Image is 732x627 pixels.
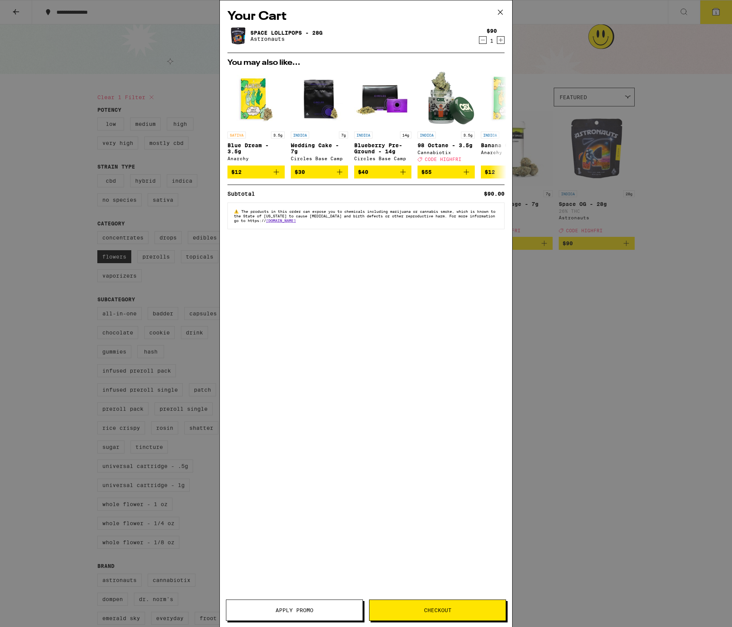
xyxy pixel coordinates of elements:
[339,132,348,138] p: 7g
[400,132,411,138] p: 14g
[481,71,538,166] a: Open page for Banana OG - 3.5g from Anarchy
[295,169,305,175] span: $30
[485,169,495,175] span: $12
[291,71,348,166] a: Open page for Wedding Cake - 7g from Circles Base Camp
[234,209,495,223] span: The products in this order can expose you to chemicals including marijuana or cannabis smoke, whi...
[369,600,506,621] button: Checkout
[425,157,461,162] span: CODE HIGHFRI
[479,36,487,44] button: Decrement
[424,608,451,613] span: Checkout
[266,218,296,223] a: [DOMAIN_NAME]
[5,5,55,11] span: Hi. Need any help?
[227,166,285,178] button: Add to bag
[358,169,368,175] span: $40
[354,71,411,166] a: Open page for Blueberry Pre-Ground - 14g from Circles Base Camp
[481,142,538,148] p: Banana OG - 3.5g
[354,166,411,178] button: Add to bag
[250,30,322,36] a: Space Lollipops - 28g
[481,166,538,178] button: Add to bag
[354,71,411,128] img: Circles Base Camp - Blueberry Pre-Ground - 14g
[276,608,313,613] span: Apply Promo
[461,132,475,138] p: 3.5g
[227,71,285,128] img: Anarchy - Blue Dream - 3.5g
[418,132,436,138] p: INDICA
[354,132,372,138] p: INDICA
[291,156,348,161] div: Circles Base Camp
[418,71,475,128] img: Cannabiotix - 98 Octane - 3.5g
[487,38,497,44] div: 1
[487,28,497,34] div: $90
[227,59,505,67] h2: You may also like...
[271,132,285,138] p: 3.5g
[291,71,348,128] img: Circles Base Camp - Wedding Cake - 7g
[250,36,322,42] p: Astronauts
[481,71,538,128] img: Anarchy - Banana OG - 3.5g
[291,132,309,138] p: INDICA
[481,132,499,138] p: INDICA
[418,150,475,155] div: Cannabiotix
[234,209,241,214] span: ⚠️
[418,142,475,148] p: 98 Octane - 3.5g
[227,156,285,161] div: Anarchy
[227,71,285,166] a: Open page for Blue Dream - 3.5g from Anarchy
[227,142,285,154] p: Blue Dream - 3.5g
[481,150,538,155] div: Anarchy
[421,169,432,175] span: $55
[418,166,475,178] button: Add to bag
[227,8,505,25] h2: Your Cart
[497,36,505,44] button: Increment
[227,191,260,196] div: Subtotal
[291,166,348,178] button: Add to bag
[227,25,249,47] img: Space Lollipops - 28g
[231,169,242,175] span: $12
[484,191,505,196] div: $90.00
[418,71,475,166] a: Open page for 98 Octane - 3.5g from Cannabiotix
[291,142,348,154] p: Wedding Cake - 7g
[354,142,411,154] p: Blueberry Pre-Ground - 14g
[226,600,363,621] button: Apply Promo
[354,156,411,161] div: Circles Base Camp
